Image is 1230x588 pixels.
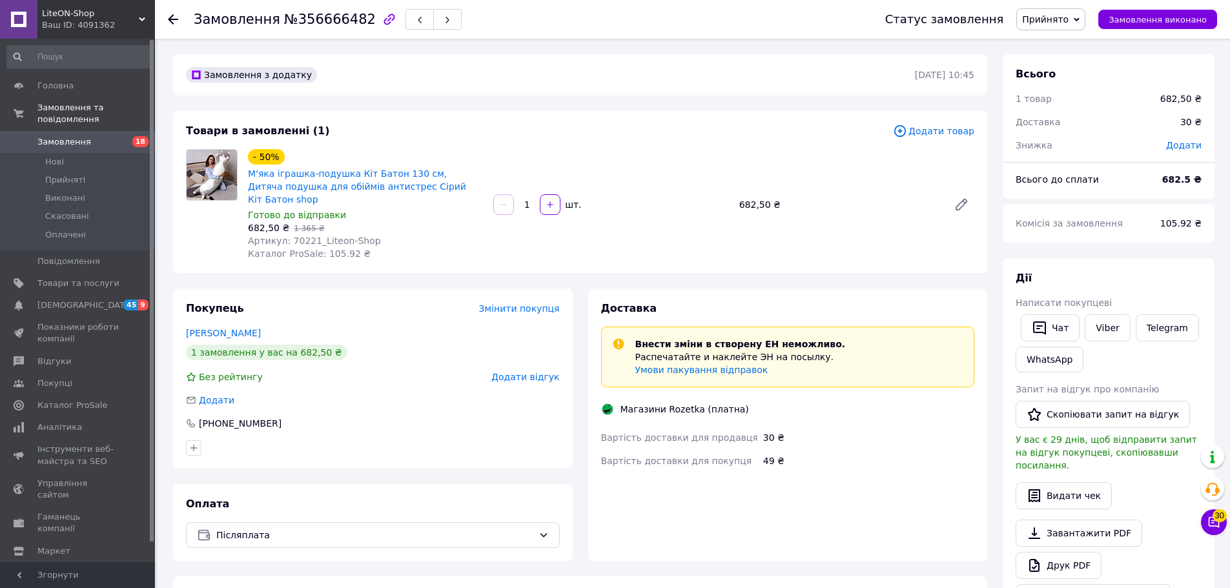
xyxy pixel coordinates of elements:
[761,426,977,449] div: 30 ₴
[1016,117,1060,127] span: Доставка
[186,328,261,338] a: [PERSON_NAME]
[186,125,330,137] span: Товари в замовленні (1)
[45,192,85,204] span: Виконані
[1022,14,1069,25] span: Прийнято
[562,198,582,211] div: шт.
[248,248,371,259] span: Каталог ProSale: 105.92 ₴
[1160,218,1202,228] span: 105.92 ₴
[248,210,346,220] span: Готово до відправки
[284,12,376,27] span: №356666482
[1016,401,1190,428] button: Скопіювати запит на відгук
[601,302,657,314] span: Доставка
[216,528,533,542] span: Післяплата
[37,356,71,367] span: Відгуки
[1166,140,1202,150] span: Додати
[248,149,285,165] div: - 50%
[194,12,280,27] span: Замовлення
[42,8,139,19] span: LiteON-Shop
[635,365,768,375] a: Умови пакування відправок
[168,13,178,26] div: Повернутися назад
[1016,384,1159,394] span: Запит на відгук про компанію
[761,449,977,472] div: 49 ₴
[1016,482,1112,509] button: Видати чек
[37,378,72,389] span: Покупці
[37,80,74,92] span: Головна
[1016,520,1142,547] a: Завантажити PDF
[37,545,70,557] span: Маркет
[1016,272,1032,284] span: Дії
[1109,15,1207,25] span: Замовлення виконано
[45,174,85,186] span: Прийняті
[479,303,560,314] span: Змінити покупця
[1021,314,1080,341] button: Чат
[601,432,758,443] span: Вартість доставки для продавця
[248,223,289,233] span: 682,50 ₴
[294,224,324,233] span: 1 365 ₴
[617,403,752,416] div: Магазини Rozetka (платна)
[199,395,234,405] span: Додати
[1016,434,1197,471] span: У вас є 29 днів, щоб відправити запит на відгук покупцеві, скопіювавши посилання.
[1016,298,1112,308] span: Написати покупцеві
[186,498,229,510] span: Оплата
[491,372,559,382] span: Додати відгук
[42,19,155,31] div: Ваш ID: 4091362
[1016,347,1083,372] a: WhatsApp
[37,478,119,501] span: Управління сайтом
[1098,10,1217,29] button: Замовлення виконано
[1136,314,1199,341] a: Telegram
[734,196,943,214] div: 682,50 ₴
[1016,552,1102,579] a: Друк PDF
[199,372,263,382] span: Без рейтингу
[1016,140,1052,150] span: Знижка
[1162,174,1202,185] b: 682.5 ₴
[6,45,152,68] input: Пошук
[186,302,244,314] span: Покупець
[138,299,149,310] span: 9
[1201,509,1227,535] button: Чат з покупцем30
[187,150,237,200] img: М'яка іграшка-подушка Кіт Батон 130 см, Дитяча подушка для обіймів антистрес Сірий Кіт Батон shop
[1016,174,1099,185] span: Всього до сплати
[1085,314,1130,341] a: Viber
[186,67,317,83] div: Замовлення з додатку
[45,229,86,241] span: Оплачені
[186,345,347,360] div: 1 замовлення у вас на 682,50 ₴
[45,156,64,168] span: Нові
[1016,94,1052,104] span: 1 товар
[1213,509,1227,522] span: 30
[601,456,752,466] span: Вартість доставки для покупця
[635,350,846,363] p: Распечатайте и наклейте ЭН на посылку.
[37,511,119,534] span: Гаманець компанії
[635,339,846,349] span: Внести зміни в створену ЕН неможливо.
[37,421,82,433] span: Аналітика
[915,70,974,80] time: [DATE] 10:45
[948,192,974,218] a: Редагувати
[45,210,89,222] span: Скасовані
[248,236,381,246] span: Артикул: 70221_Liteon-Shop
[37,136,91,148] span: Замовлення
[123,299,138,310] span: 45
[37,443,119,467] span: Інструменти веб-майстра та SEO
[132,136,149,147] span: 18
[1160,92,1202,105] div: 682,50 ₴
[37,321,119,345] span: Показники роботи компанії
[37,299,133,311] span: [DEMOGRAPHIC_DATA]
[248,168,466,205] a: М'яка іграшка-подушка Кіт Батон 130 см, Дитяча подушка для обіймів антистрес Сірий Кіт Батон shop
[37,102,155,125] span: Замовлення та повідомлення
[198,417,283,430] div: [PHONE_NUMBER]
[1016,68,1056,80] span: Всього
[1016,218,1123,228] span: Комісія за замовлення
[893,124,974,138] span: Додати товар
[1173,108,1209,136] div: 30 ₴
[37,256,100,267] span: Повідомлення
[37,400,107,411] span: Каталог ProSale
[885,13,1004,26] div: Статус замовлення
[37,278,119,289] span: Товари та послуги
